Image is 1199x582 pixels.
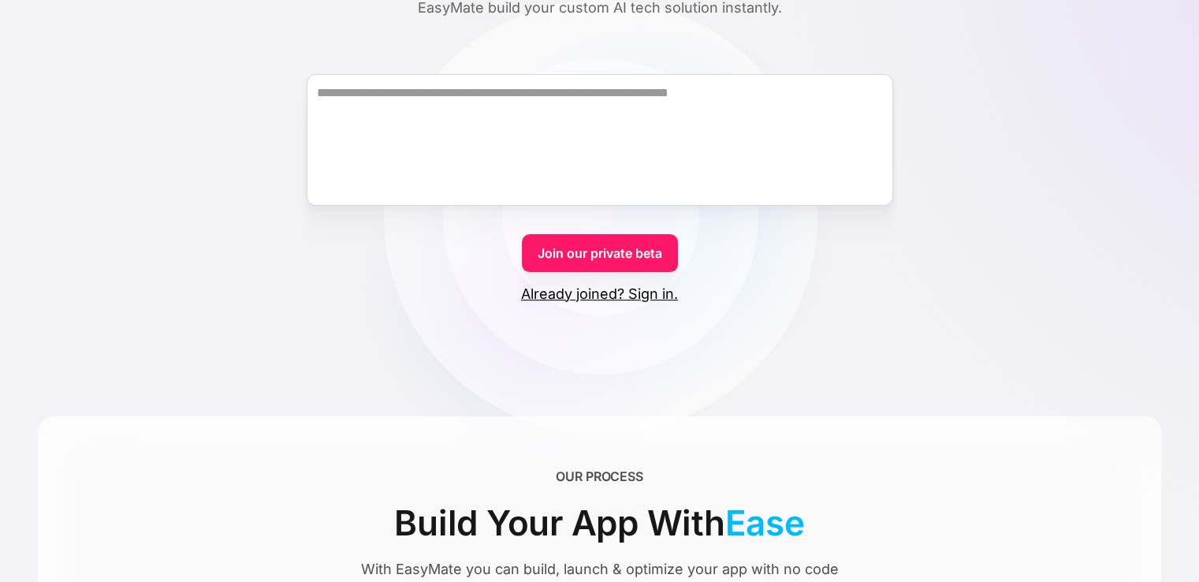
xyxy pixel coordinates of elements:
span: Ease [725,495,805,550]
a: Already joined? Sign in. [521,285,678,304]
a: Join our private beta [522,234,678,272]
form: Form [38,46,1161,304]
div: OUR PROCESS [556,467,643,486]
div: Build Your App With [394,495,804,550]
